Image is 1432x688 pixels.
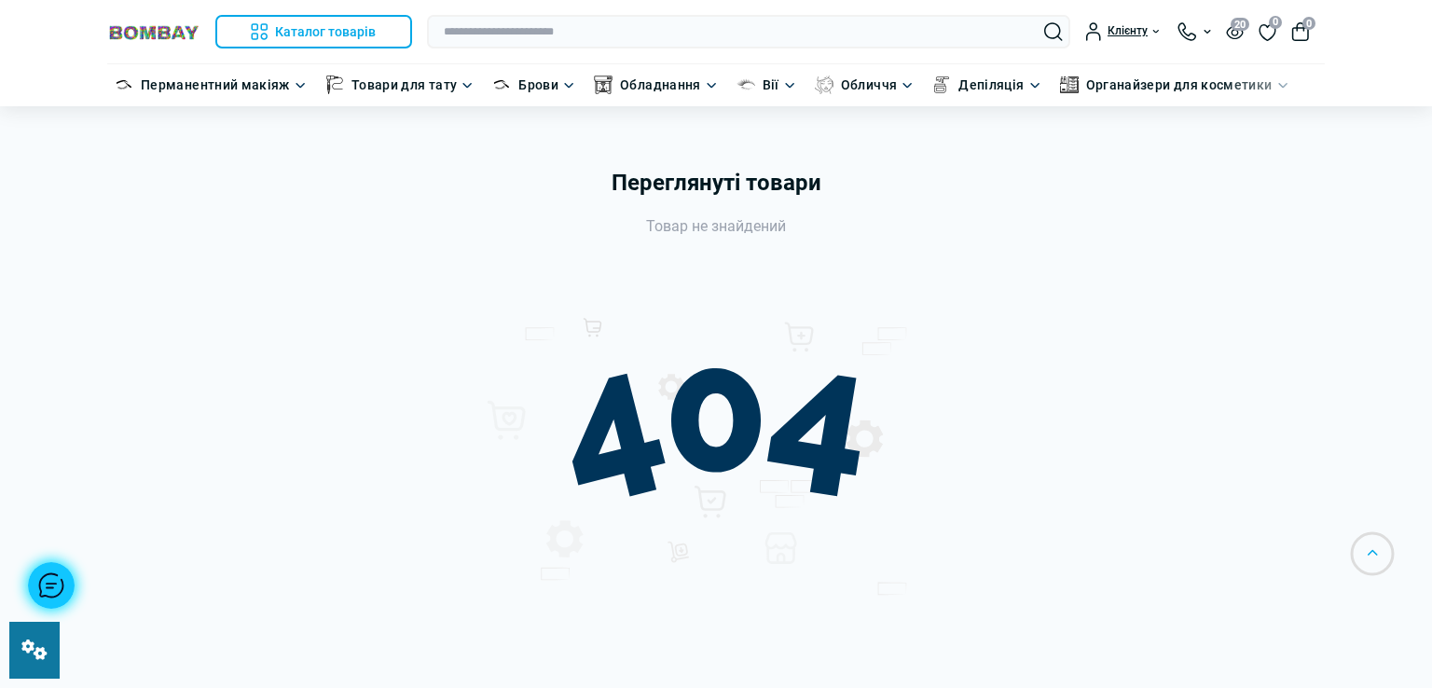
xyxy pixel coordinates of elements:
img: Обладнання [594,76,613,94]
button: 0 [1291,22,1310,41]
img: 404.svg [483,283,949,611]
img: Вії [737,76,755,94]
a: Брови [518,75,558,95]
img: Обличчя [815,76,833,94]
a: Обличчя [841,75,898,95]
a: Обладнання [620,75,701,95]
a: Органайзери для косметики [1086,75,1273,95]
img: Перманентний макіяж [115,76,133,94]
div: Товар не знайдений [152,214,1280,239]
a: 0 [1259,21,1276,42]
button: 20 [1226,23,1244,39]
img: Брови [492,76,511,94]
h1: Переглянуті товари [152,166,1280,200]
span: 20 [1231,18,1249,31]
img: Органайзери для косметики [1060,76,1079,94]
span: 0 [1269,16,1282,29]
img: Товари для тату [325,76,344,94]
span: 0 [1302,17,1315,30]
button: Каталог товарів [215,15,412,48]
img: Депіляція [932,76,951,94]
a: Вії [763,75,779,95]
a: Перманентний макіяж [141,75,290,95]
img: BOMBAY [107,23,200,41]
button: Search [1044,22,1063,41]
a: Товари для тату [351,75,457,95]
a: Депіляція [958,75,1024,95]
